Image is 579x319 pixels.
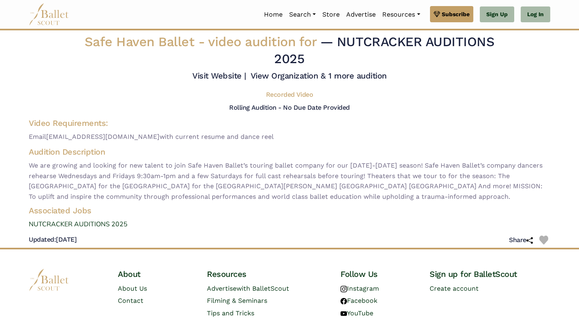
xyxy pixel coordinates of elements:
[266,91,313,99] h5: Recorded Video
[22,219,557,230] a: NUTCRACKER AUDITIONS 2025
[118,269,194,279] h4: About
[286,6,319,23] a: Search
[480,6,514,23] a: Sign Up
[29,160,550,202] span: We are growing and looking for new talent to join Safe Haven Ballet’s touring ballet company for ...
[118,285,147,292] a: About Us
[343,6,379,23] a: Advertise
[430,6,473,22] a: Subscribe
[118,297,143,304] a: Contact
[442,10,470,19] span: Subscribe
[251,71,387,81] a: View Organization & 1 more audition
[430,269,550,279] h4: Sign up for BalletScout
[341,297,377,304] a: Facebook
[207,269,328,279] h4: Resources
[29,132,550,142] span: Email [EMAIL_ADDRESS][DOMAIN_NAME] with current resume and dance reel
[229,104,349,111] h5: Rolling Audition - No Due Date Provided
[207,285,289,292] a: Advertisewith BalletScout
[207,309,254,317] a: Tips and Tricks
[341,286,347,292] img: instagram logo
[341,285,379,292] a: Instagram
[319,6,343,23] a: Store
[434,10,440,19] img: gem.svg
[509,236,533,245] h5: Share
[192,71,246,81] a: Visit Website |
[22,205,557,216] h4: Associated Jobs
[29,269,69,291] img: logo
[274,34,494,66] span: — NUTCRACKER AUDITIONS 2025
[341,298,347,304] img: facebook logo
[29,147,550,157] h4: Audition Description
[29,236,77,244] h5: [DATE]
[341,309,373,317] a: YouTube
[430,285,479,292] a: Create account
[261,6,286,23] a: Home
[29,118,108,128] span: Video Requirements:
[341,310,347,317] img: youtube logo
[85,34,320,49] span: Safe Haven Ballet -
[29,236,56,243] span: Updated:
[208,34,316,49] span: video audition for
[341,269,417,279] h4: Follow Us
[207,297,267,304] a: Filming & Seminars
[379,6,423,23] a: Resources
[521,6,550,23] a: Log In
[236,285,289,292] span: with BalletScout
